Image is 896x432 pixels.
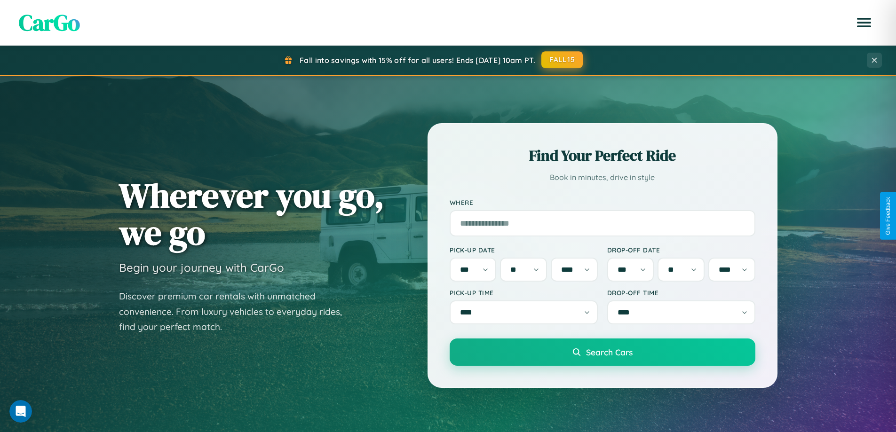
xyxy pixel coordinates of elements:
[119,289,354,335] p: Discover premium car rentals with unmatched convenience. From luxury vehicles to everyday rides, ...
[885,197,891,235] div: Give Feedback
[9,400,32,423] iframe: Intercom live chat
[541,51,583,68] button: FALL15
[450,145,755,166] h2: Find Your Perfect Ride
[450,289,598,297] label: Pick-up Time
[607,246,755,254] label: Drop-off Date
[450,171,755,184] p: Book in minutes, drive in style
[450,338,755,366] button: Search Cars
[300,55,535,65] span: Fall into savings with 15% off for all users! Ends [DATE] 10am PT.
[450,198,755,206] label: Where
[19,7,80,38] span: CarGo
[607,289,755,297] label: Drop-off Time
[586,347,633,357] span: Search Cars
[119,260,284,275] h3: Begin your journey with CarGo
[851,9,877,36] button: Open menu
[119,177,384,251] h1: Wherever you go, we go
[450,246,598,254] label: Pick-up Date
